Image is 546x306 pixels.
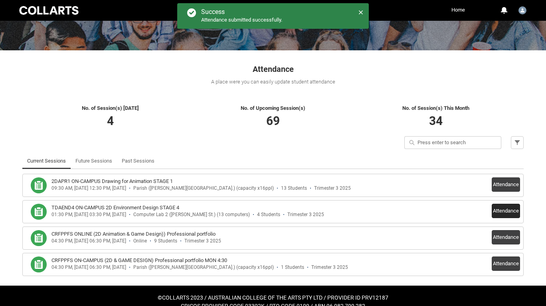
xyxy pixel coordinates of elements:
li: Future Sessions [71,153,117,169]
span: 34 [429,114,443,128]
h3: CRFPPFS ON-CAMPUS (2D & GAME DESIGN) Professional portfolio MON 4:30 [51,256,227,264]
h3: 2DAPR1 ON-CAMPUS Drawing for Animation STAGE 1 [51,177,173,185]
div: Parish ([PERSON_NAME][GEOGRAPHIC_DATA].) (capacity x16ppl) [133,185,274,191]
div: Trimester 3 2025 [311,264,348,270]
h3: TDAEND4 ON-CAMPUS 2D Environment Design STAGE 4 [51,204,179,212]
button: Attendance [492,230,520,244]
div: 04:30 PM, [DATE] 06:30 PM, [DATE] [51,264,126,270]
div: 1 Students [281,264,304,270]
button: Attendance [492,204,520,218]
div: Trimester 3 2025 [314,185,351,191]
a: Home [449,4,467,16]
div: 01:30 PM, [DATE] 03:30 PM, [DATE] [51,212,126,218]
span: No. of Session(s) [DATE] [82,105,139,111]
div: Trimester 3 2025 [287,212,324,218]
div: Success [201,8,282,16]
div: 09:30 AM, [DATE] 12:30 PM, [DATE] [51,185,126,191]
a: Past Sessions [122,153,154,169]
button: Attendance [492,177,520,192]
h3: CRFPPFS ONLINE (2D Animation & Game Design)) Professional portfolio [51,230,216,238]
a: Current Sessions [27,153,66,169]
span: 4 [107,114,114,128]
span: Attendance submitted successfully. [201,17,282,23]
div: 13 Students [281,185,307,191]
li: Past Sessions [117,153,159,169]
div: Trimester 3 2025 [184,238,221,244]
div: 9 Students [154,238,177,244]
input: Press enter to search [404,136,501,149]
div: Online [133,238,147,244]
div: 4 Students [257,212,280,218]
span: No. of Session(s) This Month [402,105,469,111]
li: Current Sessions [22,153,71,169]
div: A place were you can easily update student attendance [22,78,524,86]
a: Future Sessions [75,153,112,169]
span: 69 [266,114,280,128]
button: Attendance [492,256,520,271]
span: No. of Upcoming Session(s) [241,105,305,111]
button: User Profile Yannis.Ye [516,3,528,16]
button: Filter [511,136,524,149]
div: 04:30 PM, [DATE] 06:30 PM, [DATE] [51,238,126,244]
div: Parish ([PERSON_NAME][GEOGRAPHIC_DATA].) (capacity x16ppl) [133,264,274,270]
div: Computer Lab 2 ([PERSON_NAME] St.) (13 computers) [133,212,250,218]
span: Attendance [253,64,294,74]
img: Yannis.Ye [518,6,526,14]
